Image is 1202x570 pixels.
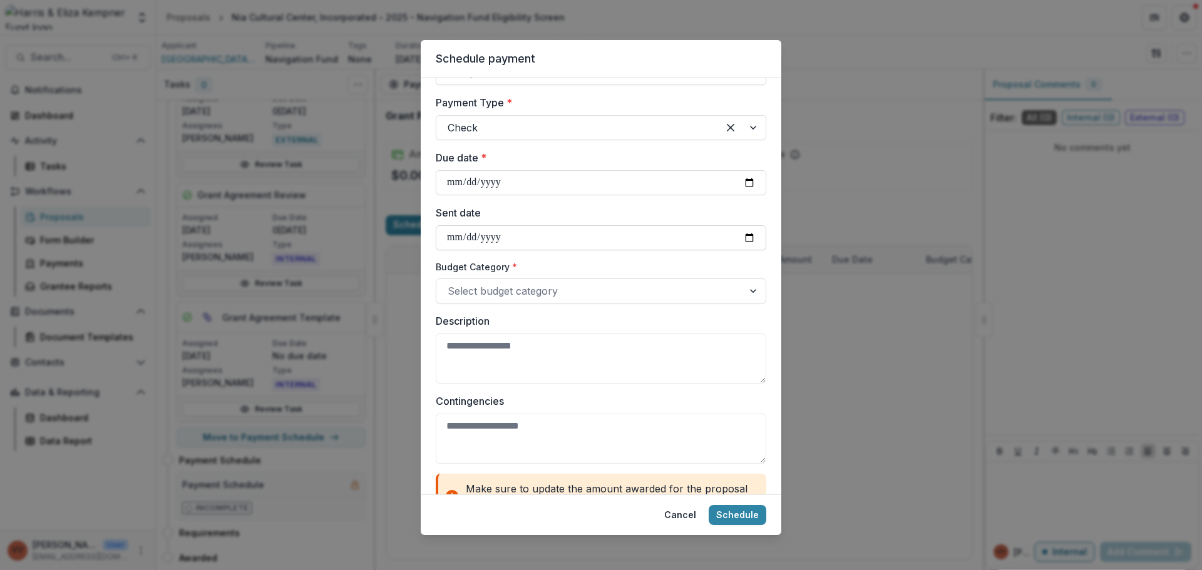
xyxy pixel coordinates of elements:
[436,394,759,409] label: Contingencies
[657,505,704,525] button: Cancel
[436,150,759,165] label: Due date
[436,260,759,273] label: Budget Category
[436,205,759,220] label: Sent date
[436,474,766,519] div: Make sure to update the amount awarded for the proposal to accurately reflect this new payment
[709,505,766,525] button: Schedule
[721,118,741,138] div: Clear selected options
[436,313,759,328] label: Description
[421,40,781,78] header: Schedule payment
[436,95,759,110] label: Payment Type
